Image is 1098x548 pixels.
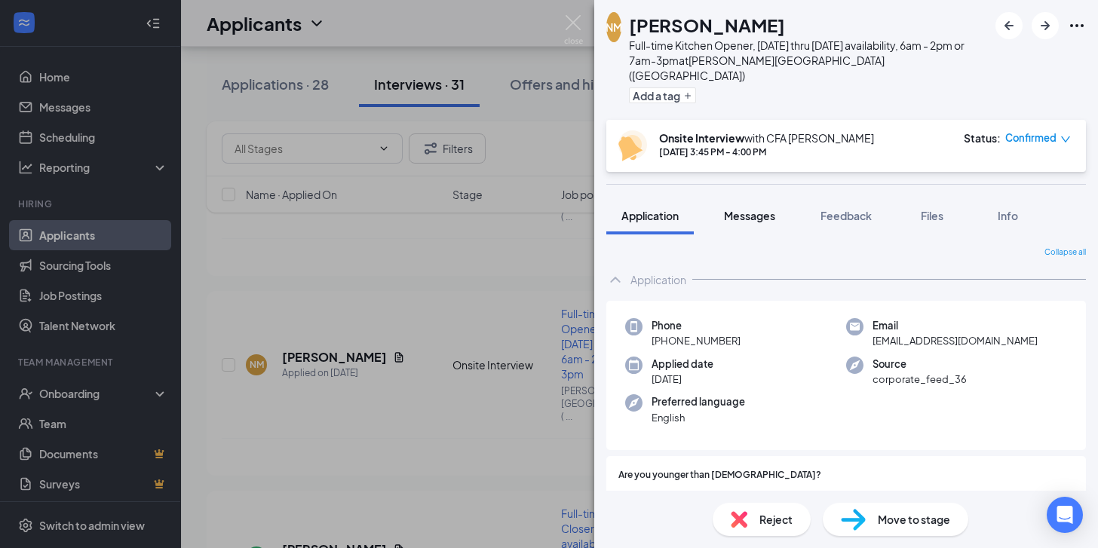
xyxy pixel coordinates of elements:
svg: ChevronUp [606,271,624,289]
span: Collapse all [1044,246,1086,259]
span: English [652,410,745,425]
span: down [1060,134,1071,145]
b: Onsite Interview [659,131,744,145]
div: with CFA [PERSON_NAME] [659,130,874,145]
svg: ArrowLeftNew [1000,17,1018,35]
span: Files [921,209,943,222]
div: [DATE] 3:45 PM - 4:00 PM [659,145,874,158]
h1: [PERSON_NAME] [629,12,785,38]
span: Are you younger than [DEMOGRAPHIC_DATA]? [618,468,821,482]
span: Preferred language [652,394,745,409]
div: Status : [964,130,1001,145]
div: Open Intercom Messenger [1047,497,1083,533]
svg: Ellipses [1068,17,1086,35]
span: [PHONE_NUMBER] [652,333,741,348]
span: Messages [724,209,775,222]
button: ArrowLeftNew [995,12,1023,39]
button: ArrowRight [1032,12,1059,39]
span: Applied date [652,357,713,372]
span: [EMAIL_ADDRESS][DOMAIN_NAME] [873,333,1038,348]
div: Application [630,272,686,287]
svg: ArrowRight [1036,17,1054,35]
span: Application [621,209,679,222]
span: corporate_feed_36 [873,372,967,387]
svg: Plus [683,91,692,100]
span: Confirmed [1005,130,1057,145]
span: Info [998,209,1018,222]
span: Phone [652,318,741,333]
span: Yes [634,488,652,505]
span: Email [873,318,1038,333]
button: PlusAdd a tag [629,87,696,103]
span: Feedback [820,209,872,222]
div: NM [606,20,622,35]
span: Reject [759,511,793,528]
div: Full-time Kitchen Opener, [DATE] thru [DATE] availability, 6am - 2pm or 7am-3pm at [PERSON_NAME][... [629,38,988,83]
span: Source [873,357,967,372]
span: [DATE] [652,372,713,387]
span: Move to stage [878,511,950,528]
